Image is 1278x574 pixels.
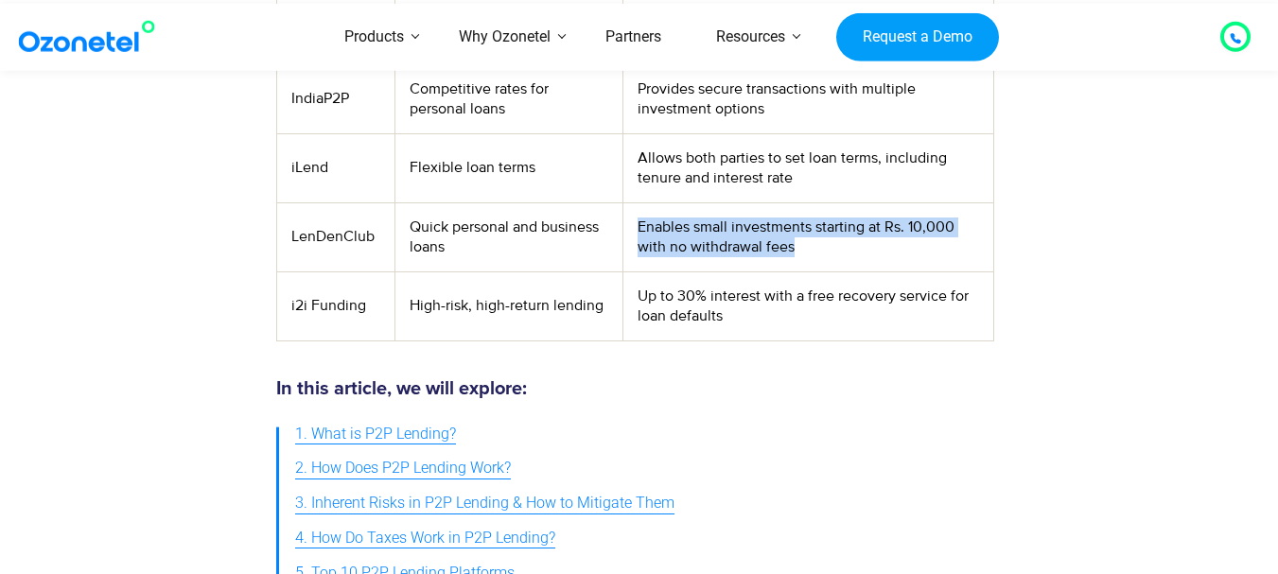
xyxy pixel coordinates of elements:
[578,4,689,71] a: Partners
[295,521,555,556] a: 4. How Do Taxes Work in P2P Lending?
[276,133,394,202] td: iLend
[295,455,511,482] span: 2. How Does P2P Lending Work?
[395,64,623,133] td: Competitive rates for personal loans
[689,4,813,71] a: Resources
[395,133,623,202] td: Flexible loan terms
[295,486,674,521] a: 3. Inherent Risks in P2P Lending & How to Mitigate Them
[295,490,674,517] span: 3. Inherent Risks in P2P Lending & How to Mitigate Them
[623,133,993,202] td: Allows both parties to set loan terms, including tenure and interest rate
[276,64,394,133] td: IndiaP2P
[295,525,555,552] span: 4. How Do Taxes Work in P2P Lending?
[836,12,998,61] a: Request a Demo
[295,417,456,452] a: 1. What is P2P Lending?
[276,271,394,340] td: i2i Funding
[623,271,993,340] td: Up to 30% interest with a free recovery service for loan defaults
[431,4,578,71] a: Why Ozonetel
[395,271,623,340] td: High-risk, high-return lending
[623,202,993,271] td: Enables small investments starting at Rs. 10,000 with no withdrawal fees
[276,379,994,398] h5: In this article, we will explore:
[395,202,623,271] td: Quick personal and business loans
[295,451,511,486] a: 2. How Does P2P Lending Work?
[295,421,456,448] span: 1. What is P2P Lending?
[317,4,431,71] a: Products
[623,64,993,133] td: Provides secure transactions with multiple investment options
[276,202,394,271] td: LenDenClub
